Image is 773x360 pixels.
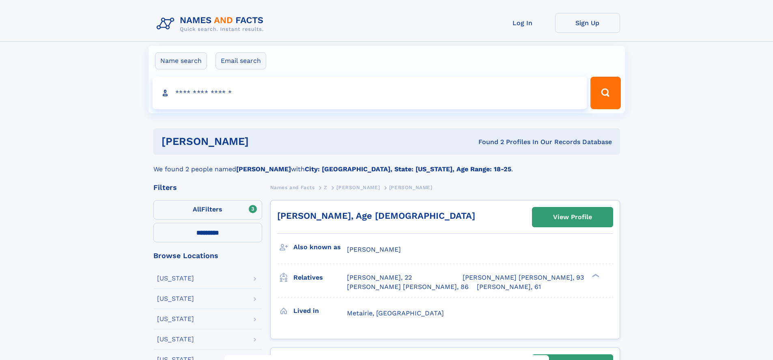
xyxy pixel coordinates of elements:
[347,309,444,317] span: Metairie, [GEOGRAPHIC_DATA]
[193,205,201,213] span: All
[463,273,584,282] a: [PERSON_NAME] [PERSON_NAME], 93
[153,155,620,174] div: We found 2 people named with .
[336,185,380,190] span: [PERSON_NAME]
[155,52,207,69] label: Name search
[153,77,587,109] input: search input
[293,304,347,318] h3: Lived in
[236,165,291,173] b: [PERSON_NAME]
[532,207,613,227] a: View Profile
[157,275,194,282] div: [US_STATE]
[153,184,262,191] div: Filters
[270,182,315,192] a: Names and Facts
[477,282,541,291] a: [PERSON_NAME], 61
[590,77,620,109] button: Search Button
[157,336,194,343] div: [US_STATE]
[389,185,433,190] span: [PERSON_NAME]
[324,185,327,190] span: Z
[590,273,600,278] div: ❯
[336,182,380,192] a: [PERSON_NAME]
[215,52,266,69] label: Email search
[305,165,511,173] b: City: [GEOGRAPHIC_DATA], State: [US_STATE], Age Range: 18-25
[277,211,475,221] a: [PERSON_NAME], Age [DEMOGRAPHIC_DATA]
[161,136,364,147] h1: [PERSON_NAME]
[553,208,592,226] div: View Profile
[347,246,401,253] span: [PERSON_NAME]
[347,282,469,291] a: [PERSON_NAME] [PERSON_NAME], 86
[324,182,327,192] a: Z
[157,316,194,322] div: [US_STATE]
[293,240,347,254] h3: Also known as
[364,138,612,147] div: Found 2 Profiles In Our Records Database
[293,271,347,285] h3: Relatives
[153,13,270,35] img: Logo Names and Facts
[490,13,555,33] a: Log In
[153,200,262,220] label: Filters
[555,13,620,33] a: Sign Up
[347,273,412,282] a: [PERSON_NAME], 22
[153,252,262,259] div: Browse Locations
[157,295,194,302] div: [US_STATE]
